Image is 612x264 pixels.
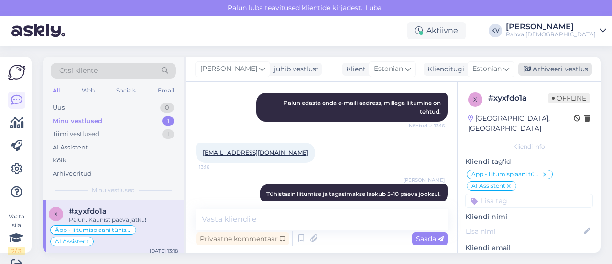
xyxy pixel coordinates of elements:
[8,65,26,80] img: Askly Logo
[51,84,62,97] div: All
[92,186,135,195] span: Minu vestlused
[55,239,89,244] span: AI Assistent
[416,234,444,243] span: Saada
[342,64,366,74] div: Klient
[506,31,596,38] div: Rahva [DEMOGRAPHIC_DATA]
[362,3,384,12] span: Luba
[53,169,92,179] div: Arhiveeritud
[160,103,174,113] div: 0
[471,183,505,189] span: AI Assistent
[468,114,574,134] div: [GEOGRAPHIC_DATA], [GEOGRAPHIC_DATA]
[266,190,441,197] span: Tühistasin liitumise ja tagasimakse laekub 5-10 päeva jooksul.
[506,23,596,31] div: [PERSON_NAME]
[53,103,65,113] div: Uus
[114,84,138,97] div: Socials
[53,116,102,126] div: Minu vestlused
[162,129,174,139] div: 1
[53,156,66,165] div: Kõik
[489,24,502,37] div: KV
[54,210,58,218] span: x
[471,172,542,177] span: Äpp - liitumisplaani tühistamine
[473,96,477,103] span: x
[488,92,548,104] div: # xyxfdo1a
[465,157,593,167] p: Kliendi tag'id
[548,93,590,103] span: Offline
[424,64,464,74] div: Klienditugi
[270,64,319,74] div: juhib vestlust
[518,63,592,76] div: Arhiveeri vestlus
[284,99,442,115] span: Palun edasta enda e-maili aadress, millega liitumine on tehtud.
[465,194,593,208] input: Lisa tag
[156,84,176,97] div: Email
[506,23,606,38] a: [PERSON_NAME]Rahva [DEMOGRAPHIC_DATA]
[8,247,25,255] div: 2 / 3
[404,176,445,184] span: [PERSON_NAME]
[407,22,466,39] div: Aktiivne
[465,243,593,253] p: Kliendi email
[472,64,502,74] span: Estonian
[8,212,25,255] div: Vaata siia
[162,116,174,126] div: 1
[374,64,403,74] span: Estonian
[53,143,88,152] div: AI Assistent
[465,142,593,151] div: Kliendi info
[466,226,582,237] input: Lisa nimi
[59,66,98,76] span: Otsi kliente
[69,207,107,216] span: #xyxfdo1a
[53,129,99,139] div: Tiimi vestlused
[203,149,308,156] a: [EMAIL_ADDRESS][DOMAIN_NAME]
[199,163,235,171] span: 13:16
[55,227,131,233] span: Äpp - liitumisplaani tühistamine
[465,212,593,222] p: Kliendi nimi
[409,122,445,129] span: Nähtud ✓ 13:16
[196,232,289,245] div: Privaatne kommentaar
[200,64,257,74] span: [PERSON_NAME]
[69,216,178,224] div: Palun. Kaunist päeva jätku!
[150,247,178,254] div: [DATE] 13:18
[80,84,97,97] div: Web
